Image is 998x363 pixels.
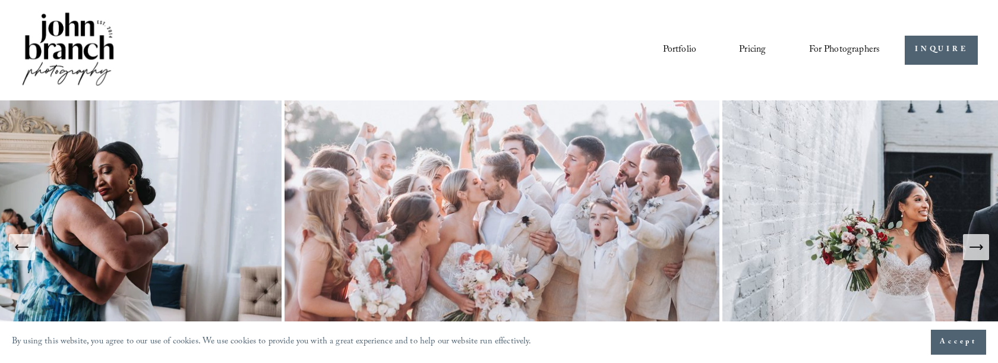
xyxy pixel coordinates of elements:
a: Pricing [739,40,766,60]
a: INQUIRE [905,36,978,65]
span: For Photographers [809,41,880,59]
img: John Branch IV Photography [20,10,116,90]
a: Portfolio [663,40,696,60]
button: Accept [931,330,986,355]
a: folder dropdown [809,40,880,60]
span: Accept [940,336,977,348]
button: Next Slide [963,234,989,260]
p: By using this website, you agree to our use of cookies. We use cookies to provide you with a grea... [12,334,532,351]
button: Previous Slide [9,234,35,260]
